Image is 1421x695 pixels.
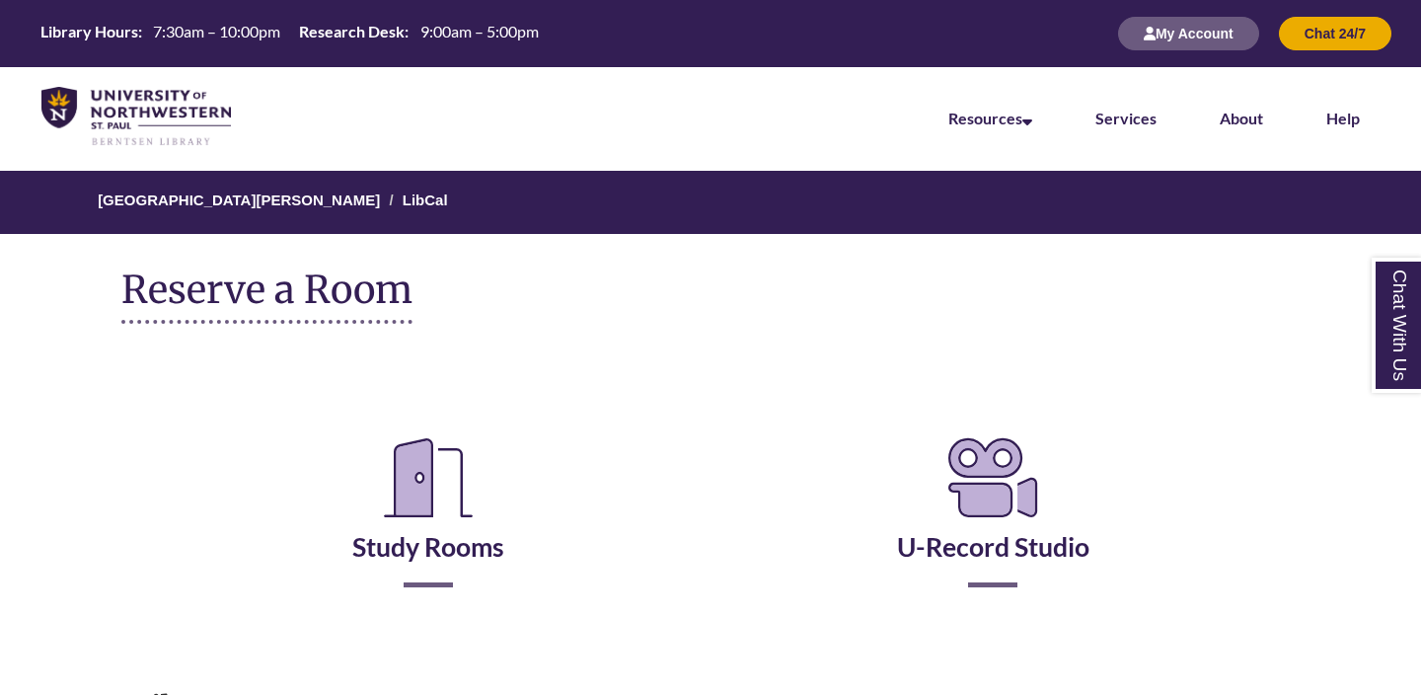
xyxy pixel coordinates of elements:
a: Study Rooms [352,482,504,563]
a: Hours Today [33,21,546,46]
a: LibCal [403,192,448,208]
a: Services [1095,109,1157,127]
a: Chat 24/7 [1279,25,1391,41]
th: Library Hours: [33,21,145,42]
a: Resources [948,109,1032,127]
a: Help [1326,109,1360,127]
nav: Breadcrumb [121,171,1300,234]
div: Reserve a Room [121,373,1300,646]
img: UNWSP Library Logo [41,87,231,147]
th: Research Desk: [291,21,411,42]
span: 9:00am – 5:00pm [420,22,539,40]
a: [GEOGRAPHIC_DATA][PERSON_NAME] [98,192,380,208]
a: My Account [1118,25,1259,41]
button: Chat 24/7 [1279,17,1391,50]
a: About [1220,109,1263,127]
a: U-Record Studio [897,482,1089,563]
button: My Account [1118,17,1259,50]
span: 7:30am – 10:00pm [153,22,280,40]
table: Hours Today [33,21,546,44]
h1: Reserve a Room [121,269,412,324]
